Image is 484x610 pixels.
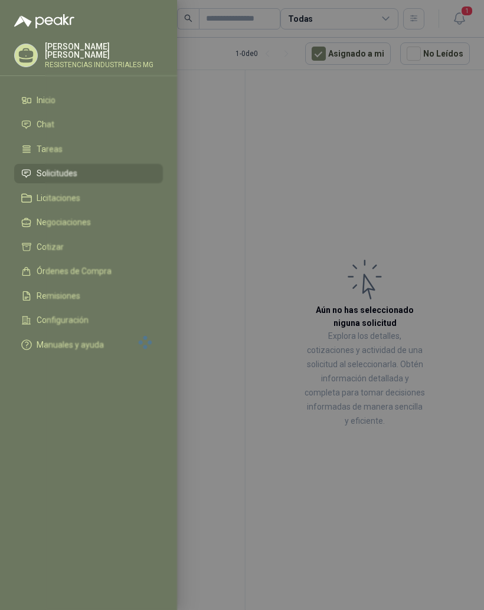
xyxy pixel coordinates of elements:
span: Configuración [37,315,89,325]
p: [PERSON_NAME] [PERSON_NAME] [45,42,163,59]
a: Solicitudes [14,164,163,184]
span: Chat [37,120,54,129]
span: Manuales y ayuda [37,340,104,349]
a: Tareas [14,139,163,159]
span: Licitaciones [37,193,80,203]
span: Negociaciones [37,217,91,227]
a: Chat [14,115,163,135]
img: Logo peakr [14,14,74,28]
a: Cotizar [14,237,163,257]
a: Licitaciones [14,188,163,208]
a: Inicio [14,90,163,110]
a: Remisiones [14,286,163,306]
a: Órdenes de Compra [14,262,163,282]
p: RESISTENCIAS INDUSTRIALES MG [45,61,163,68]
a: Negociaciones [14,213,163,233]
span: Cotizar [37,242,64,252]
a: Manuales y ayuda [14,335,163,355]
a: Configuración [14,311,163,331]
span: Tareas [37,144,63,154]
span: Órdenes de Compra [37,266,112,276]
span: Inicio [37,95,55,105]
span: Remisiones [37,291,80,301]
span: Solicitudes [37,169,77,178]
